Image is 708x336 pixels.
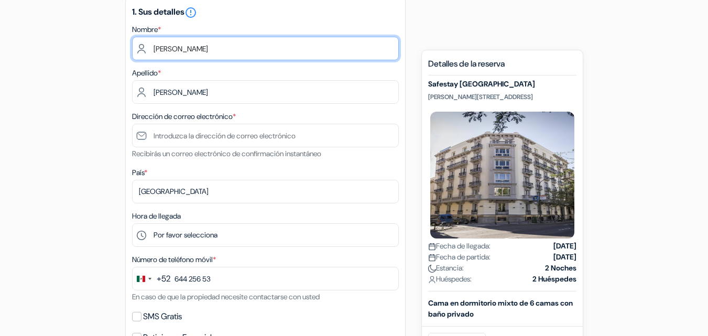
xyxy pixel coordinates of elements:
a: error_outline [184,6,197,17]
strong: 2 Huéspedes [532,274,576,285]
label: País [132,167,147,178]
label: SMS Gratis [143,309,182,324]
strong: [DATE] [553,241,576,252]
p: [PERSON_NAME][STREET_ADDRESS] [428,93,576,101]
label: Dirección de correo electrónico [132,111,236,122]
strong: 2 Noches [545,263,576,274]
b: Cama en dormitorio mixto de 6 camas con baño privado [428,298,573,319]
input: Ingrese el nombre [132,37,399,60]
img: calendar.svg [428,254,436,262]
button: Change country, selected Mexico (+52) [133,267,170,290]
h5: Safestay [GEOGRAPHIC_DATA] [428,80,576,89]
div: +52 [157,273,170,285]
img: calendar.svg [428,243,436,251]
label: Hora de llegada [132,211,181,222]
strong: [DATE] [553,252,576,263]
input: Introduzca el apellido [132,80,399,104]
h5: Detalles de la reserva [428,59,576,75]
small: En caso de que la propiedad necesite contactarse con usted [132,292,320,301]
img: user_icon.svg [428,276,436,284]
span: Fecha de llegada: [428,241,491,252]
label: Nombre [132,24,161,35]
span: Fecha de partida: [428,252,491,263]
input: 222 123 4567 [132,267,399,290]
h5: 1. Sus detalles [132,6,399,19]
label: Número de teléfono móvil [132,254,216,265]
input: Introduzca la dirección de correo electrónico [132,124,399,147]
label: Apellido [132,68,161,79]
span: Huéspedes: [428,274,472,285]
small: Recibirás un correo electrónico de confirmación instantáneo [132,149,321,158]
span: Estancia: [428,263,464,274]
img: moon.svg [428,265,436,273]
i: error_outline [184,6,197,19]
